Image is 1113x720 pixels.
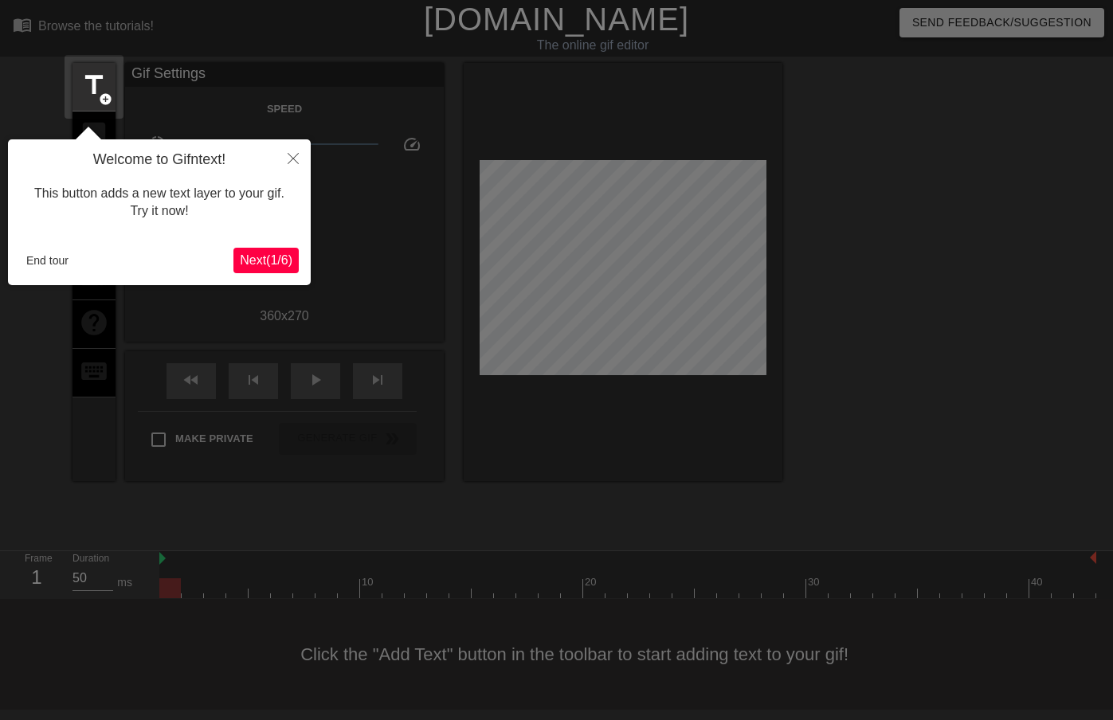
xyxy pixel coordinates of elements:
span: Next ( 1 / 6 ) [240,253,292,267]
h4: Welcome to Gifntext! [20,151,299,169]
button: Next [233,248,299,273]
button: End tour [20,248,75,272]
button: Close [276,139,311,176]
div: This button adds a new text layer to your gif. Try it now! [20,169,299,237]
